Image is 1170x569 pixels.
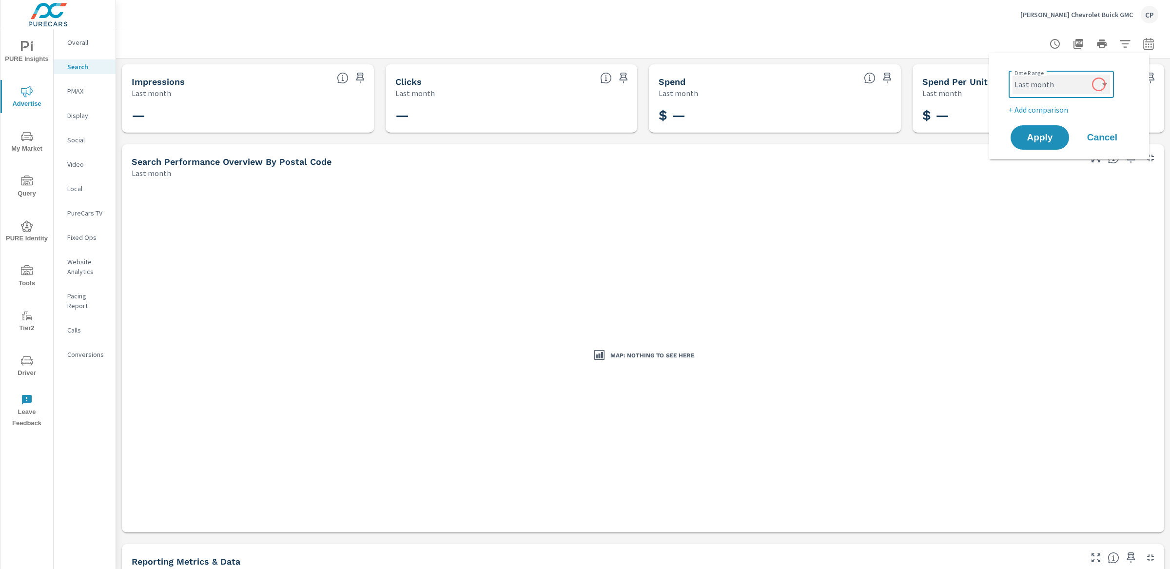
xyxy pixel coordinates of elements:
p: Display [67,111,108,120]
h5: Clicks [395,77,422,87]
span: Apply [1020,133,1059,142]
span: Understand Search data over time and see how metrics compare to each other. [1108,552,1119,564]
p: + Add comparison [1009,104,1133,116]
button: Make Fullscreen [1088,550,1104,566]
div: Conversions [54,347,116,362]
div: Overall [54,35,116,50]
button: Apply Filters [1115,34,1135,54]
span: The number of times an ad was clicked by a consumer. [600,72,612,84]
p: Fixed Ops [67,233,108,242]
h3: — [132,107,364,124]
div: PureCars TV [54,206,116,220]
p: Search [67,62,108,72]
p: Last month [395,87,435,99]
h5: Reporting Metrics & Data [132,556,240,567]
div: Local [54,181,116,196]
h5: Spend [659,77,685,87]
button: "Export Report to PDF" [1069,34,1088,54]
div: Display [54,108,116,123]
div: Video [54,157,116,172]
p: Website Analytics [67,257,108,276]
span: Query [3,176,50,199]
p: Last month [922,87,962,99]
span: Advertise [3,86,50,110]
button: Apply [1011,125,1069,150]
span: Save this to your personalized report [616,70,631,86]
button: Minimize Widget [1143,150,1158,166]
p: Conversions [67,350,108,359]
h3: — [395,107,628,124]
h5: Impressions [132,77,185,87]
span: Cancel [1083,133,1122,142]
span: Leave Feedback [3,394,50,429]
div: PMAX [54,84,116,98]
span: PURE Identity [3,220,50,244]
span: Save this to your personalized report [1143,70,1158,86]
span: Save this to your personalized report [352,70,368,86]
h5: Search Performance Overview By Postal Code [132,157,331,167]
p: Video [67,159,108,169]
span: The amount of money spent on advertising during the period. [864,72,876,84]
span: The number of times an ad was shown on your behalf. [337,72,349,84]
button: Print Report [1092,34,1111,54]
div: Calls [54,323,116,337]
span: Save this to your personalized report [1123,550,1139,566]
p: Last month [132,167,171,179]
span: Tier2 [3,310,50,334]
h5: Spend Per Unit Sold [922,77,1010,87]
div: Website Analytics [54,255,116,279]
h3: $ — [922,107,1155,124]
span: Driver [3,355,50,379]
div: CP [1141,6,1158,23]
button: Minimize Widget [1143,550,1158,566]
p: [PERSON_NAME] Chevrolet Buick GMC [1020,10,1133,19]
p: Social [67,135,108,145]
p: PMAX [67,86,108,96]
p: Last month [659,87,698,99]
div: Pacing Report [54,289,116,313]
div: Fixed Ops [54,230,116,245]
p: Calls [67,325,108,335]
button: Select Date Range [1139,34,1158,54]
p: PureCars TV [67,208,108,218]
div: nav menu [0,29,53,433]
p: Last month [132,87,171,99]
button: Cancel [1073,125,1131,150]
span: PURE Insights [3,41,50,65]
div: Search [54,59,116,74]
h3: $ — [659,107,891,124]
p: Pacing Report [67,291,108,311]
span: Tools [3,265,50,289]
h3: Map: Nothing to see here [610,351,694,359]
div: Social [54,133,116,147]
p: Overall [67,38,108,47]
span: My Market [3,131,50,155]
p: Local [67,184,108,194]
span: Save this to your personalized report [879,70,895,86]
